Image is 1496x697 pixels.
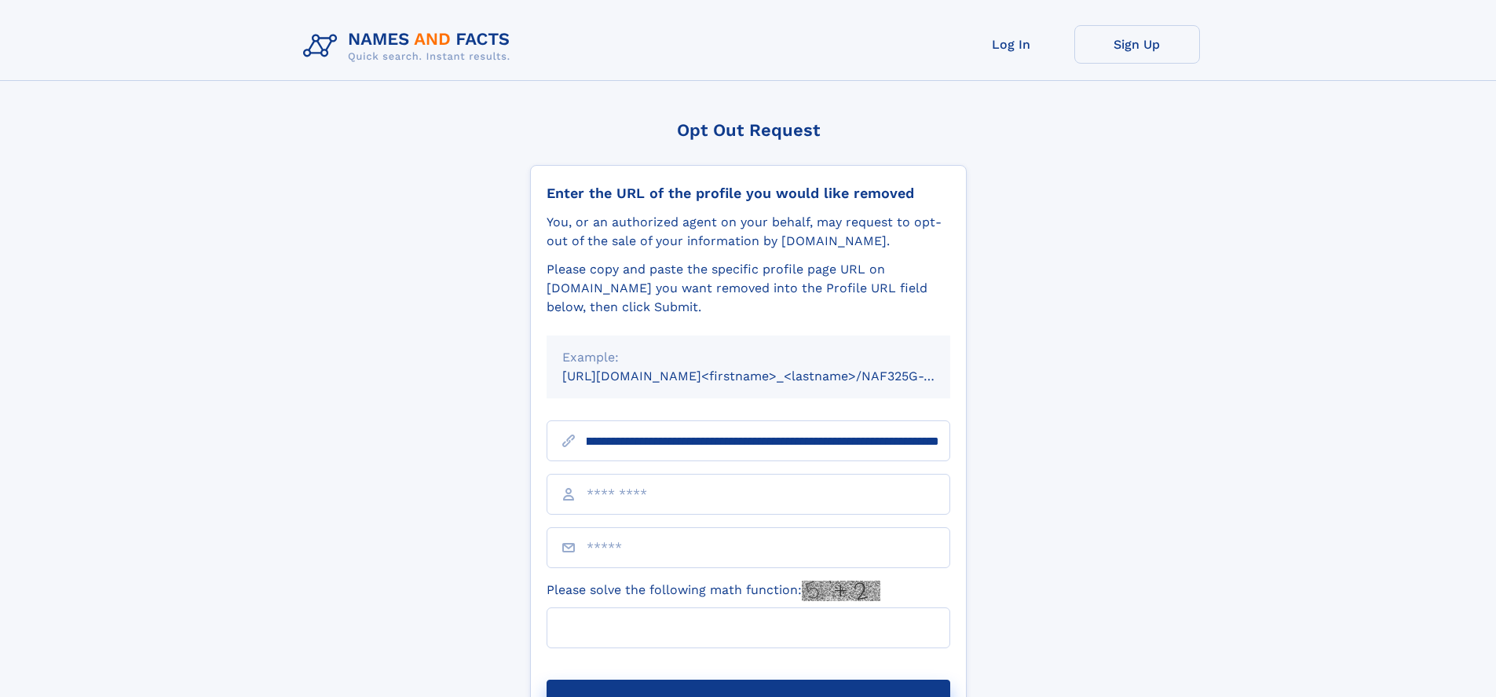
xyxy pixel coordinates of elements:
[530,120,967,140] div: Opt Out Request
[547,213,950,251] div: You, or an authorized agent on your behalf, may request to opt-out of the sale of your informatio...
[562,369,980,383] small: [URL][DOMAIN_NAME]<firstname>_<lastname>/NAF325G-xxxxxxxx
[547,185,950,202] div: Enter the URL of the profile you would like removed
[547,260,950,317] div: Please copy and paste the specific profile page URL on [DOMAIN_NAME] you want removed into the Pr...
[547,581,880,601] label: Please solve the following math function:
[949,25,1074,64] a: Log In
[297,25,523,68] img: Logo Names and Facts
[1074,25,1200,64] a: Sign Up
[562,348,935,367] div: Example:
